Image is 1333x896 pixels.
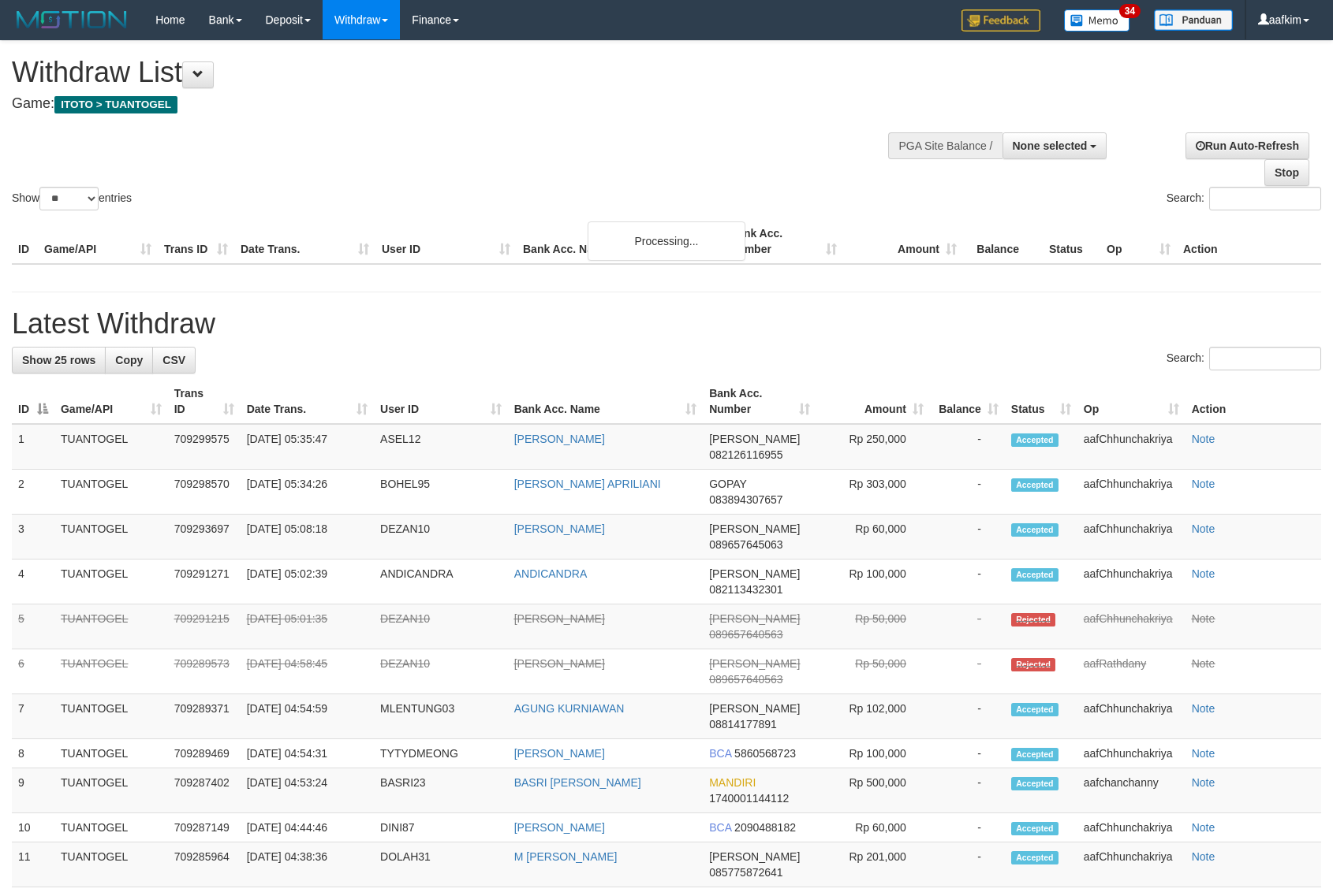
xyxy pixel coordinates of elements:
img: Feedback.jpg [961,9,1040,32]
th: ID: activate to sort column descending [12,379,54,424]
th: User ID [375,219,517,264]
td: aafChhunchakriya [1077,739,1186,768]
a: Note [1192,478,1215,490]
label: Show entries [12,187,132,210]
a: Note [1192,657,1215,670]
td: 1 [12,424,54,470]
input: Search: [1209,347,1321,370]
td: 709287149 [168,813,241,842]
th: Status [1043,219,1100,264]
select: Showentries [39,187,99,210]
th: Amount [843,219,963,264]
a: Note [1192,522,1215,535]
td: Rp 102,000 [816,694,930,739]
img: Button%20Memo.svg [1064,9,1130,32]
td: aafChhunchakriya [1077,813,1186,842]
th: Bank Acc. Number [723,219,843,264]
h4: Game: [12,96,873,112]
a: Note [1192,702,1215,715]
span: Rejected [1011,658,1055,671]
span: Rejected [1011,613,1055,626]
a: [PERSON_NAME] [514,433,605,445]
span: [PERSON_NAME] [709,850,800,863]
span: None selected [1013,139,1088,152]
td: [DATE] 05:02:39 [241,560,374,604]
td: aafChhunchakriya [1077,604,1186,649]
td: Rp 100,000 [816,560,930,604]
h1: Withdraw List [12,57,873,88]
td: 7 [12,694,54,739]
a: [PERSON_NAME] [514,522,605,535]
span: Copy 089657640563 to clipboard [709,628,782,641]
td: 9 [12,768,54,813]
td: aafChhunchakriya [1077,515,1186,560]
td: 709291215 [168,604,241,649]
td: [DATE] 05:34:26 [241,470,374,515]
span: Accepted [1011,851,1059,864]
td: [DATE] 04:58:45 [241,649,374,694]
span: Copy 08814177891 to clipboard [709,718,777,731]
td: - [930,560,1005,604]
th: Game/API [38,219,158,264]
div: PGA Site Balance / [888,132,1002,159]
span: Copy 085775872641 to clipboard [709,866,782,879]
td: DOLAH31 [374,842,508,887]
a: Note [1192,433,1215,445]
span: BCA [709,747,731,760]
th: Amount: activate to sort column ascending [816,379,930,424]
td: - [930,768,1005,813]
td: 709287402 [168,768,241,813]
a: Run Auto-Refresh [1186,132,1309,159]
a: Copy [105,347,153,374]
td: DEZAN10 [374,515,508,560]
td: - [930,842,1005,887]
input: Search: [1209,187,1321,210]
td: [DATE] 04:54:31 [241,739,374,768]
td: Rp 60,000 [816,515,930,560]
td: DINI87 [374,813,508,842]
span: Copy 083894307657 to clipboard [709,493,782,506]
td: TUANTOGEL [54,649,168,694]
th: Bank Acc. Number: activate to sort column ascending [703,379,816,424]
td: TYTYDMEONG [374,739,508,768]
td: - [930,470,1005,515]
td: Rp 50,000 [816,604,930,649]
a: [PERSON_NAME] [514,612,605,625]
td: 11 [12,842,54,887]
td: - [930,515,1005,560]
a: Show 25 rows [12,347,106,374]
td: ANDICANDRA [374,560,508,604]
span: [PERSON_NAME] [709,702,800,715]
td: TUANTOGEL [54,515,168,560]
td: [DATE] 05:01:35 [241,604,374,649]
td: ASEL12 [374,424,508,470]
span: Accepted [1011,523,1059,537]
td: TUANTOGEL [54,694,168,739]
span: Accepted [1011,568,1059,582]
button: None selected [1003,132,1107,159]
a: [PERSON_NAME] APRILIANI [514,478,661,490]
span: Copy 082113432301 to clipboard [709,583,782,596]
span: Copy 089657640563 to clipboard [709,673,782,686]
span: Copy 5860568723 to clipboard [734,747,796,760]
td: MLENTUNG03 [374,694,508,739]
td: 709298570 [168,470,241,515]
td: BASRI23 [374,768,508,813]
span: BCA [709,821,731,834]
td: [DATE] 05:35:47 [241,424,374,470]
td: 4 [12,560,54,604]
td: BOHEL95 [374,470,508,515]
span: Copy 2090488182 to clipboard [734,821,796,834]
span: Accepted [1011,433,1059,447]
span: Show 25 rows [22,354,95,366]
span: Accepted [1011,478,1059,492]
td: DEZAN10 [374,604,508,649]
td: Rp 250,000 [816,424,930,470]
td: 709291271 [168,560,241,604]
a: Note [1192,850,1215,863]
td: aafchanchanny [1077,768,1186,813]
td: 709289573 [168,649,241,694]
td: Rp 60,000 [816,813,930,842]
td: 3 [12,515,54,560]
td: TUANTOGEL [54,560,168,604]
